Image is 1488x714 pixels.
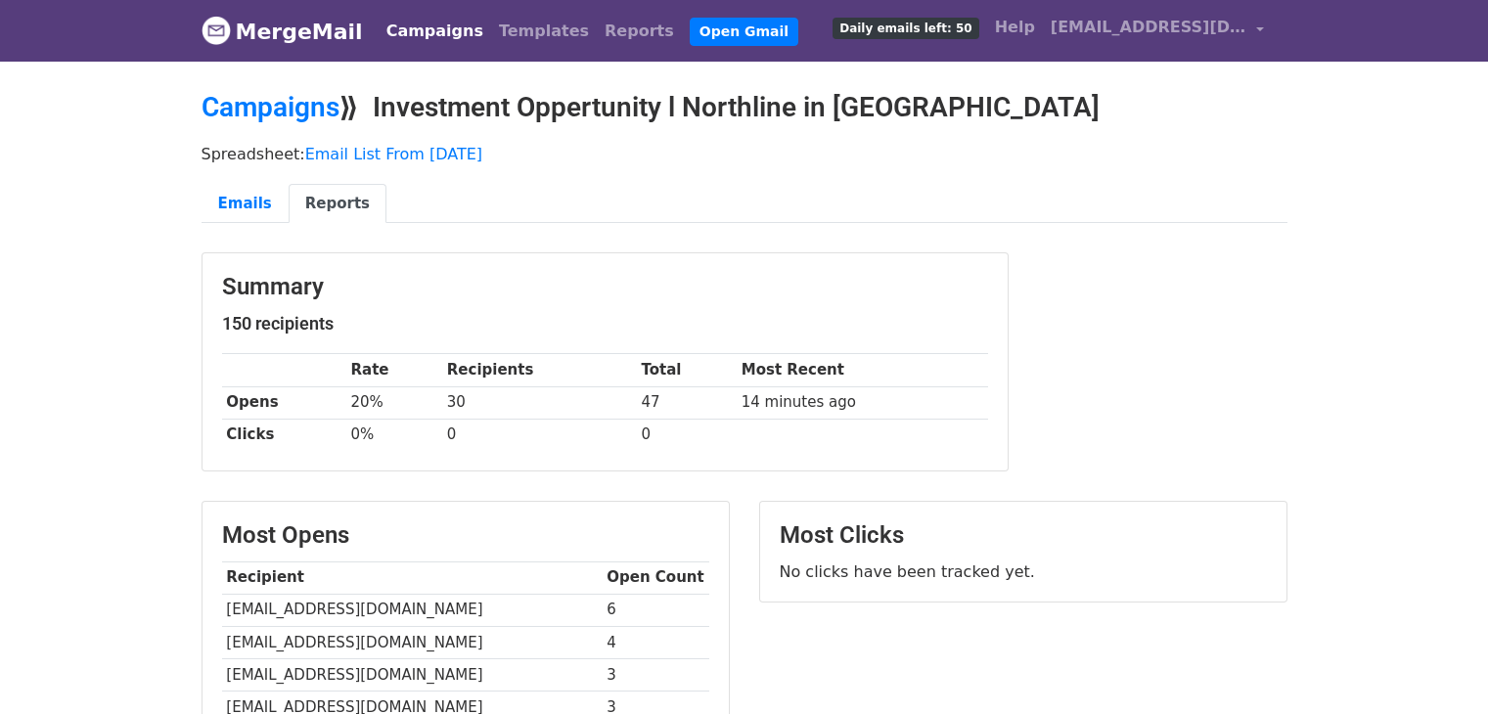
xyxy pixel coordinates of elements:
td: 0 [637,419,737,451]
td: 30 [442,386,637,419]
td: [EMAIL_ADDRESS][DOMAIN_NAME] [222,626,603,658]
h3: Summary [222,273,988,301]
h2: ⟫ Investment Oppertunity l Northline in [GEOGRAPHIC_DATA] [202,91,1287,124]
th: Recipient [222,561,603,594]
th: Opens [222,386,346,419]
span: [EMAIL_ADDRESS][DOMAIN_NAME] [1051,16,1246,39]
a: Help [987,8,1043,47]
th: Total [637,354,737,386]
td: 47 [637,386,737,419]
td: 3 [603,658,709,691]
img: MergeMail logo [202,16,231,45]
th: Most Recent [737,354,988,386]
td: 0 [442,419,637,451]
a: [EMAIL_ADDRESS][DOMAIN_NAME] [1043,8,1272,54]
a: Reports [597,12,682,51]
td: 4 [603,626,709,658]
td: [EMAIL_ADDRESS][DOMAIN_NAME] [222,658,603,691]
th: Recipients [442,354,637,386]
a: Campaigns [379,12,491,51]
a: MergeMail [202,11,363,52]
td: 0% [346,419,442,451]
h5: 150 recipients [222,313,988,335]
p: Spreadsheet: [202,144,1287,164]
th: Clicks [222,419,346,451]
a: Reports [289,184,386,224]
td: 20% [346,386,442,419]
h3: Most Opens [222,521,709,550]
a: Email List From [DATE] [305,145,482,163]
td: 14 minutes ago [737,386,988,419]
a: Templates [491,12,597,51]
a: Emails [202,184,289,224]
p: No clicks have been tracked yet. [780,561,1267,582]
h3: Most Clicks [780,521,1267,550]
td: 6 [603,594,709,626]
td: [EMAIL_ADDRESS][DOMAIN_NAME] [222,594,603,626]
a: Campaigns [202,91,339,123]
th: Rate [346,354,442,386]
a: Daily emails left: 50 [825,8,986,47]
a: Open Gmail [690,18,798,46]
th: Open Count [603,561,709,594]
span: Daily emails left: 50 [833,18,978,39]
